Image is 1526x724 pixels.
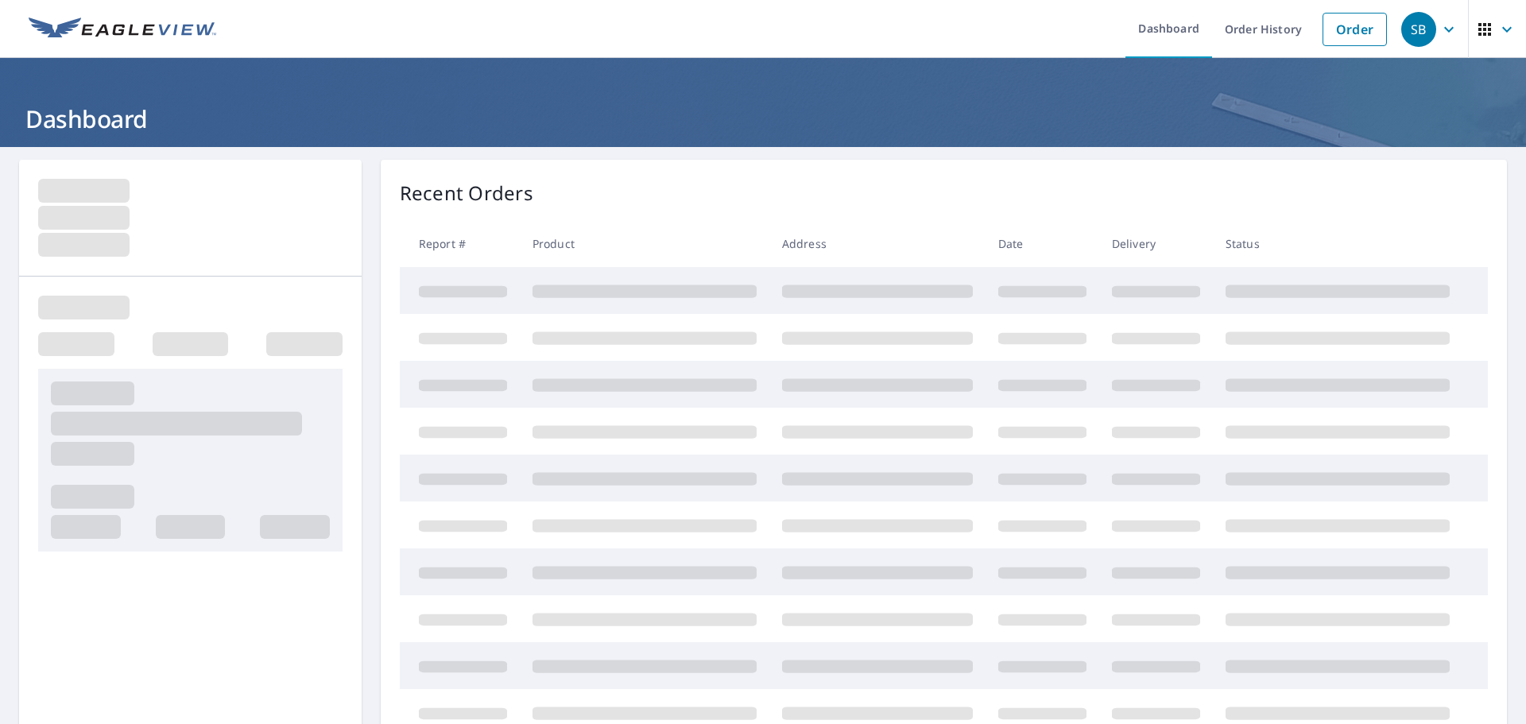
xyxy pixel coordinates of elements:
[400,179,533,207] p: Recent Orders
[1323,13,1387,46] a: Order
[400,220,520,267] th: Report #
[1401,12,1436,47] div: SB
[769,220,986,267] th: Address
[29,17,216,41] img: EV Logo
[986,220,1099,267] th: Date
[1099,220,1213,267] th: Delivery
[19,103,1507,135] h1: Dashboard
[1213,220,1462,267] th: Status
[520,220,769,267] th: Product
